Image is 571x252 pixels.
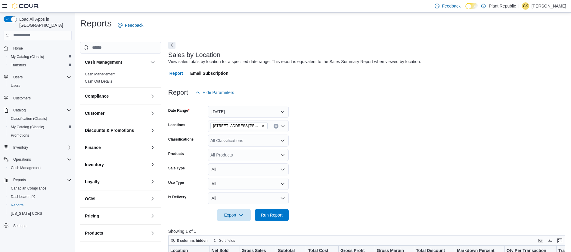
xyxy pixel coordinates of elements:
button: Inventory [149,161,156,168]
span: Classification (Classic) [11,116,47,121]
button: Settings [1,221,74,230]
span: Canadian Compliance [8,185,72,192]
button: Cash Management [6,164,74,172]
span: Export [221,209,247,221]
span: Home [11,44,72,52]
button: My Catalog (Classic) [6,123,74,131]
label: Use Type [168,180,184,185]
div: View sales totals by location for a specified date range. This report is equivalent to the Sales ... [168,59,421,65]
span: [STREET_ADDRESS][PERSON_NAME] [213,123,260,129]
button: Discounts & Promotions [85,127,148,133]
button: OCM [85,196,148,202]
button: Reports [11,176,28,184]
button: Inventory [85,162,148,168]
div: Chilufya Kangwa [522,2,529,10]
span: Hide Parameters [203,90,234,96]
button: Transfers [6,61,74,69]
a: Reports [8,202,26,209]
button: Run Report [255,209,289,221]
a: Promotions [8,132,32,139]
h3: Discounts & Promotions [85,127,134,133]
button: Display options [547,237,554,244]
button: Finance [85,144,148,150]
p: Showing 1 of 1 [168,228,569,234]
button: All [208,192,289,204]
span: My Catalog (Classic) [11,125,44,129]
button: My Catalog (Classic) [6,53,74,61]
label: Classifications [168,137,194,142]
span: Dashboards [11,194,35,199]
span: Sort fields [219,238,235,243]
span: [US_STATE] CCRS [11,211,42,216]
a: Canadian Compliance [8,185,49,192]
button: Users [6,81,74,90]
span: Dashboards [8,193,72,200]
span: Run Report [261,212,283,218]
a: Dashboards [6,193,74,201]
button: OCM [149,195,156,202]
h3: Report [168,89,188,96]
div: Cash Management [80,71,161,87]
span: My Catalog (Classic) [8,53,72,60]
button: Pricing [85,213,148,219]
button: Hide Parameters [193,87,237,99]
a: Feedback [115,19,146,31]
a: Cash Management [8,164,44,172]
span: Operations [11,156,72,163]
button: Users [1,73,74,81]
button: Reports [1,176,74,184]
span: Operations [13,157,31,162]
span: Catalog [13,108,26,113]
span: Cash Management [11,165,41,170]
a: My Catalog (Classic) [8,123,47,131]
button: Compliance [85,93,148,99]
span: Customers [11,94,72,102]
span: Washington CCRS [8,210,72,217]
button: Catalog [1,106,74,114]
span: Transfers [11,63,26,68]
button: Discounts & Promotions [149,127,156,134]
span: My Catalog (Classic) [8,123,72,131]
span: Cash Out Details [85,79,112,84]
span: Feedback [442,3,460,9]
h1: Reports [80,17,112,29]
a: Transfers [8,62,28,69]
h3: Cash Management [85,59,122,65]
a: Cash Management [85,72,115,76]
button: Inventory [11,144,30,151]
button: Classification (Classic) [6,114,74,123]
span: Customers [13,96,31,101]
span: Settings [11,222,72,229]
span: Promotions [8,132,72,139]
button: Reports [6,201,74,209]
button: Products [85,230,148,236]
button: Inventory [1,143,74,152]
span: Email Subscription [190,67,228,79]
label: Locations [168,123,185,127]
button: 8 columns hidden [169,237,210,244]
button: Customers [1,93,74,102]
label: Products [168,151,184,156]
span: Users [13,75,23,80]
span: Users [11,74,72,81]
label: Is Delivery [168,195,186,199]
span: Settings [13,223,26,228]
a: Home [11,45,25,52]
button: Customer [149,110,156,117]
h3: Products [85,230,103,236]
button: Users [11,74,25,81]
button: Enter fullscreen [556,237,563,244]
span: 8 columns hidden [177,238,208,243]
p: Plant Republic [489,2,516,10]
button: [DATE] [208,106,289,118]
h3: Finance [85,144,101,150]
span: Transfers [8,62,72,69]
span: Promotions [11,133,29,138]
a: Settings [11,222,29,229]
h3: Compliance [85,93,109,99]
button: All [208,163,289,175]
button: Operations [1,155,74,164]
button: Cash Management [149,59,156,66]
a: Customers [11,95,33,102]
